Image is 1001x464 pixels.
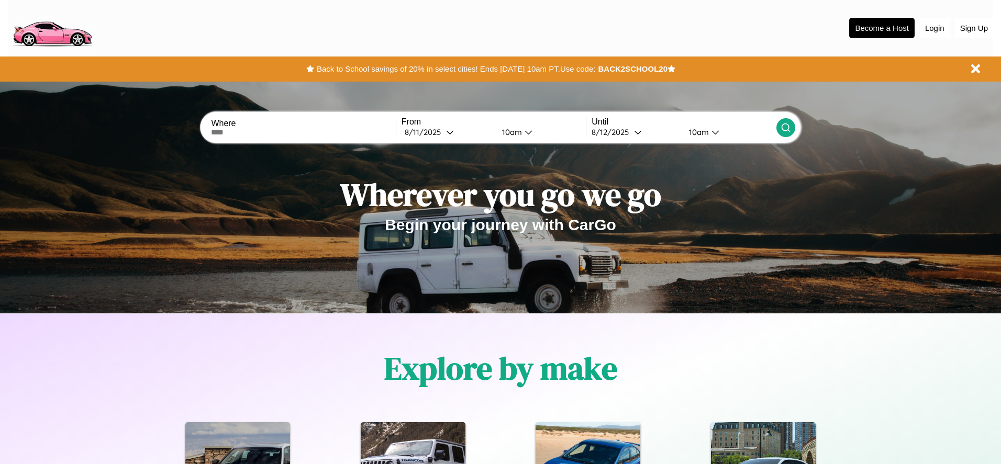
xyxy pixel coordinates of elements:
div: 8 / 12 / 2025 [592,127,634,137]
button: 10am [681,127,776,138]
button: 8/11/2025 [402,127,494,138]
img: logo [8,5,96,49]
div: 10am [497,127,525,137]
button: Sign Up [955,18,993,38]
h1: Explore by make [384,347,617,390]
label: From [402,117,586,127]
button: Become a Host [849,18,915,38]
label: Where [211,119,395,128]
b: BACK2SCHOOL20 [598,64,668,73]
button: Login [920,18,950,38]
button: Back to School savings of 20% in select cities! Ends [DATE] 10am PT.Use code: [314,62,598,76]
div: 8 / 11 / 2025 [405,127,446,137]
div: 10am [684,127,711,137]
label: Until [592,117,776,127]
button: 10am [494,127,586,138]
